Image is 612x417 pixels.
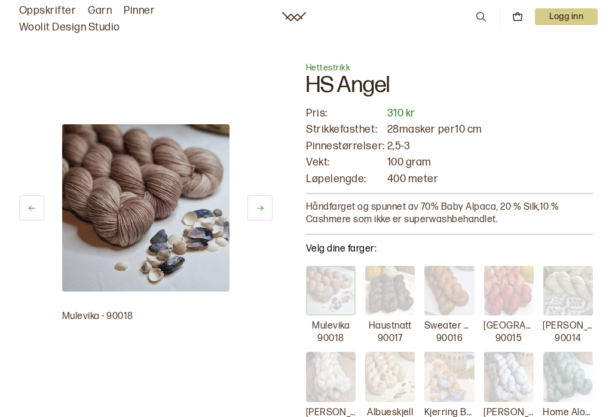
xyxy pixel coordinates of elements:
[535,8,598,25] p: Logg inn
[306,74,593,106] h1: HS Angel
[306,155,385,169] p: Vekt:
[387,172,593,186] p: 400 meter
[369,320,412,333] p: Haustnatt
[543,320,593,333] p: [PERSON_NAME]
[387,122,593,136] p: 28 masker per 10 cm
[543,352,593,401] img: Home Alone
[436,333,463,345] p: 90016
[365,352,415,401] img: Albueskjell
[306,242,593,256] p: Velg dine farger:
[495,333,522,345] p: 90015
[484,352,534,401] img: Ellen
[535,8,598,25] button: User dropdown
[306,352,356,401] img: Kari
[365,266,415,315] img: Haustnatt
[306,172,385,186] p: Løpelengde:
[19,2,76,19] a: Oppskrifter
[387,139,593,153] p: 2,5 - 3
[484,320,534,333] p: [GEOGRAPHIC_DATA]
[543,266,593,315] img: Olivia
[62,311,229,323] p: Mulevika - 90018
[19,19,120,36] a: Woolit Design Studio
[424,320,475,333] p: Sweater Weather
[387,155,593,169] p: 100 gram
[306,63,350,73] span: Hettestrikk
[306,266,356,315] img: Mulevika
[424,352,474,401] img: Kjerring Bråte
[317,333,344,345] p: 90018
[312,320,350,333] p: Mulevika
[124,2,155,19] a: Pinner
[306,139,385,153] p: Pinnestørrelser:
[306,201,593,226] p: Håndfarget og spunnet av 70% Baby Alpaca, 20 % Silk,10 % Cashmere som ikke er superwashbehandlet.
[555,333,581,345] p: 90014
[484,266,534,315] img: Elm Street
[282,12,306,22] a: Woolit
[424,266,474,315] img: Sweater Weather
[306,122,385,136] p: Strikkefasthet:
[88,2,112,19] a: Garn
[387,106,593,120] p: 310 kr
[378,333,403,345] p: 90017
[306,106,385,120] p: Pris:
[62,124,229,292] img: Bilde av garn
